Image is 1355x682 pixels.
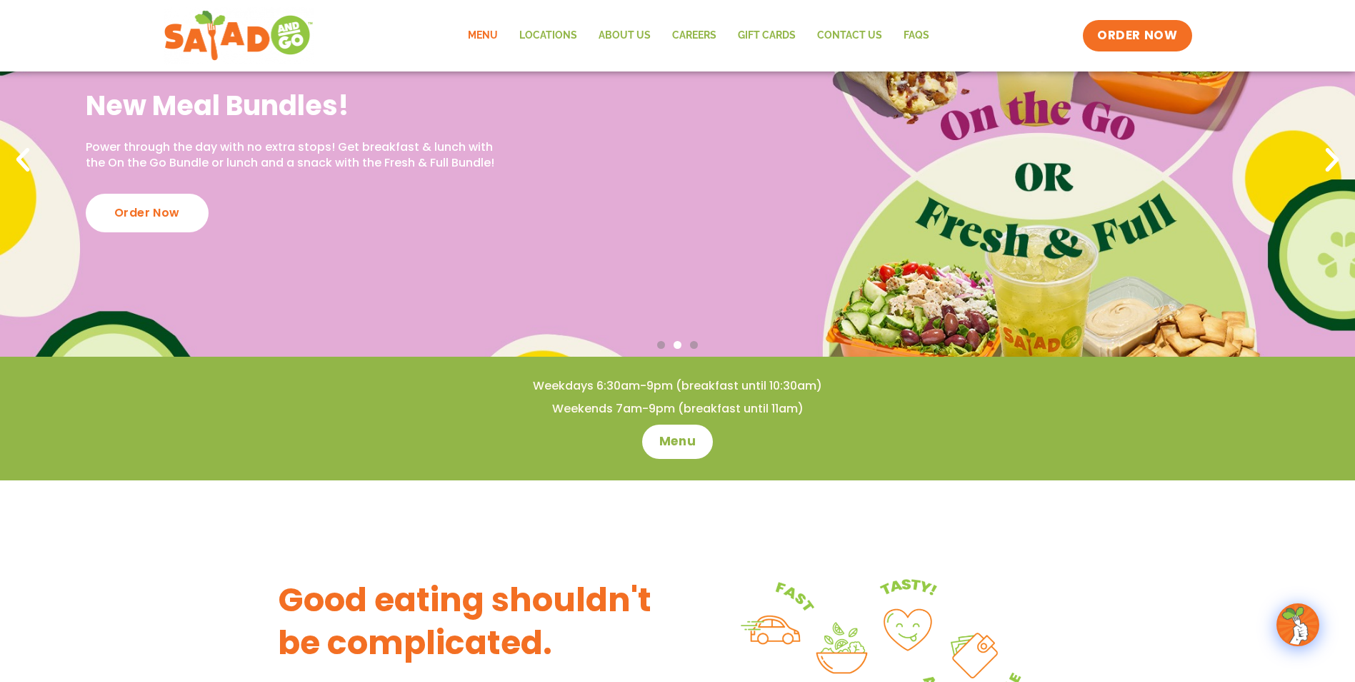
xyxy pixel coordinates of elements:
[29,401,1326,417] h4: Weekends 7am-9pm (breakfast until 11am)
[1278,605,1318,645] img: wpChatIcon
[690,341,698,349] span: Go to slide 3
[7,144,39,176] div: Previous slide
[661,19,727,52] a: Careers
[278,579,678,665] h3: Good eating shouldn't be complicated.
[1083,20,1191,51] a: ORDER NOW
[659,433,696,450] span: Menu
[457,19,509,52] a: Menu
[509,19,588,52] a: Locations
[806,19,893,52] a: Contact Us
[588,19,661,52] a: About Us
[457,19,940,52] nav: Menu
[674,341,681,349] span: Go to slide 2
[642,425,713,459] a: Menu
[164,7,314,64] img: new-SAG-logo-768×292
[86,139,504,172] p: Power through the day with no extra stops! Get breakfast & lunch with the On the Go Bundle or lun...
[29,378,1326,394] h4: Weekdays 6:30am-9pm (breakfast until 10:30am)
[86,88,504,123] h2: New Meal Bundles!
[86,194,209,232] div: Order Now
[657,341,665,349] span: Go to slide 1
[1097,27,1177,44] span: ORDER NOW
[727,19,806,52] a: GIFT CARDS
[1316,144,1348,176] div: Next slide
[893,19,940,52] a: FAQs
